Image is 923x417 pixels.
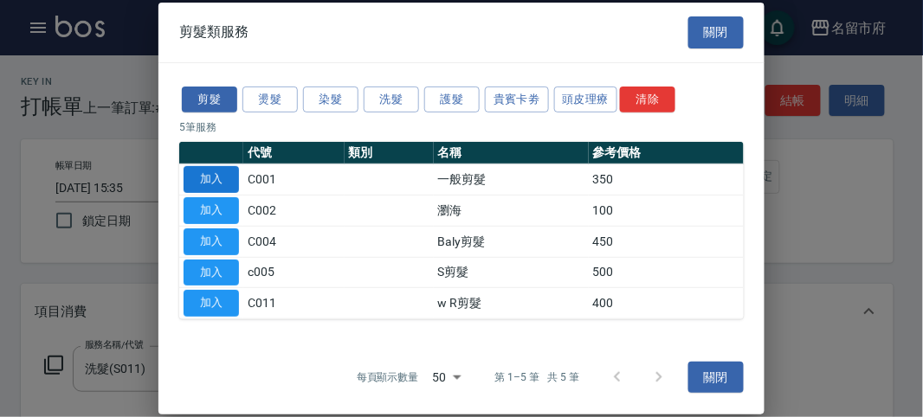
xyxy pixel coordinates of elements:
button: 關閉 [688,362,744,394]
p: 第 1–5 筆 共 5 筆 [495,369,579,385]
th: 類別 [345,142,434,164]
td: Baly剪髮 [434,226,589,257]
td: C001 [243,164,345,196]
button: 加入 [184,197,239,224]
button: 貴賓卡劵 [485,86,549,112]
td: 350 [589,164,744,196]
button: 加入 [184,228,239,255]
td: 400 [589,288,744,319]
span: 剪髮類服務 [179,23,248,41]
p: 每頁顯示數量 [357,369,419,385]
td: C002 [243,195,345,226]
button: 加入 [184,259,239,285]
button: 染髮 [303,86,358,112]
td: 瀏海 [434,195,589,226]
button: 清除 [620,86,675,112]
td: C004 [243,226,345,257]
button: 加入 [184,290,239,317]
button: 護髮 [424,86,480,112]
td: 100 [589,195,744,226]
th: 參考價格 [589,142,744,164]
td: 一般剪髮 [434,164,589,196]
td: c005 [243,257,345,288]
th: 名稱 [434,142,589,164]
th: 代號 [243,142,345,164]
button: 關閉 [688,16,744,48]
td: 450 [589,226,744,257]
button: 燙髮 [242,86,298,112]
button: 頭皮理療 [554,86,618,112]
td: C011 [243,288,345,319]
p: 5 筆服務 [179,119,744,135]
td: S剪髮 [434,257,589,288]
div: 50 [426,354,468,401]
button: 剪髮 [182,86,237,112]
button: 加入 [184,166,239,193]
button: 洗髮 [364,86,419,112]
td: w R剪髮 [434,288,589,319]
td: 500 [589,257,744,288]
